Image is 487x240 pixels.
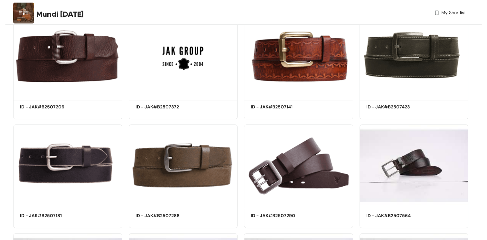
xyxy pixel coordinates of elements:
[129,16,238,98] img: ac96c3cc-bcbb-47b5-be6a-1c5fb4b46e83
[136,212,190,219] h5: ID - JAK#B2507288
[366,104,421,110] h5: ID - JAK#B2507423
[136,104,190,110] h5: ID - JAK#B2507372
[360,125,469,207] img: adf1bea5-d2cf-4280-aaee-0c990fc38052
[360,16,469,98] img: 43bb27ca-d47c-465c-ba0a-0fa1d7525f3d
[36,8,84,20] span: Mundi [DATE]
[434,9,440,16] img: wishlist
[244,16,353,98] img: 69031204-f245-4bef-ab3d-63ef69e0215b
[441,9,466,16] span: My Shortlist
[251,212,305,219] h5: ID - JAK#B2507290
[251,104,305,110] h5: ID - JAK#B2507141
[129,125,238,207] img: 017c2178-3051-4bb4-a005-5edf35893d3f
[13,3,34,23] img: Buyer Portal
[20,104,75,110] h5: ID - JAK#B2507206
[244,125,353,207] img: 9d50ceb8-6853-41f4-9d37-d0d054f2845b
[13,16,122,98] img: 149b2ae2-3432-4027-bfb3-9f00d74aadd0
[366,212,421,219] h5: ID - JAK#B2507564
[20,212,75,219] h5: ID - JAK#B2507181
[13,125,122,207] img: cebebb89-a117-4427-acd1-1f46931c79c1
